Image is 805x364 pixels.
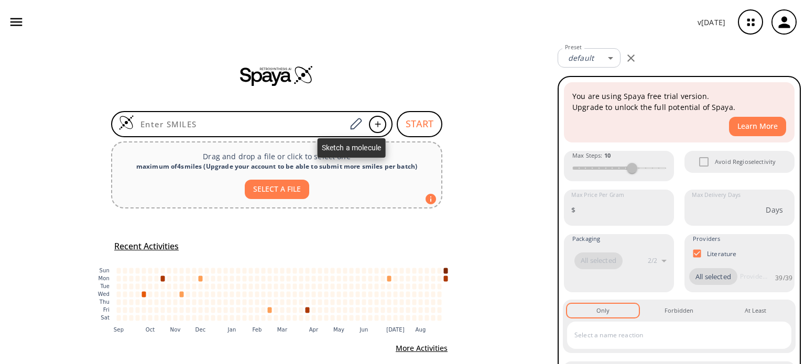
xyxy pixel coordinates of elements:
[648,256,657,265] p: 2 / 2
[240,65,313,86] img: Spaya logo
[110,238,183,255] button: Recent Activities
[572,91,786,113] p: You are using Spaya free trial version. Upgrade to unlock the full potential of Spaya.
[692,191,741,199] label: Max Delivery Days
[745,306,766,315] div: At Least
[117,268,448,321] g: cell
[121,162,433,171] div: maximum of 4 smiles ( Upgrade your account to be able to submit more smiles per batch )
[386,327,405,333] text: [DATE]
[596,306,610,315] div: Only
[101,315,110,321] text: Sat
[359,327,368,333] text: Jun
[170,327,181,333] text: Nov
[571,204,575,215] p: $
[729,117,786,136] button: Learn More
[100,283,110,289] text: Tue
[720,304,791,317] button: At Least
[567,304,639,317] button: Only
[98,291,110,297] text: Wed
[277,327,288,333] text: Mar
[775,273,792,282] p: 39 / 39
[333,327,344,333] text: May
[114,327,426,333] g: x-axis tick label
[665,306,693,315] div: Forbidden
[121,151,433,162] p: Drag and drop a file or click to select one
[715,157,776,167] span: Avoid Regioselectivity
[134,119,346,129] input: Enter SMILES
[146,327,155,333] text: Oct
[195,327,206,333] text: Dec
[572,327,771,344] input: Select a name reaction
[227,327,236,333] text: Jan
[98,268,110,321] g: y-axis tick label
[391,339,452,358] button: More Activities
[568,53,594,63] em: default
[571,191,624,199] label: Max Price Per Gram
[689,272,737,282] span: All selected
[572,234,600,244] span: Packaging
[698,17,725,28] p: v [DATE]
[766,204,783,215] p: Days
[103,307,110,313] text: Fri
[114,327,124,333] text: Sep
[318,138,386,158] div: Sketch a molecule
[737,268,770,285] input: Provider name
[100,268,110,273] text: Sun
[574,256,623,266] span: All selected
[643,304,715,317] button: Forbidden
[309,327,319,333] text: Apr
[416,327,426,333] text: Aug
[397,111,442,137] button: START
[565,43,582,51] label: Preset
[693,234,720,244] span: Providers
[252,327,262,333] text: Feb
[118,115,134,130] img: Logo Spaya
[114,241,179,252] h5: Recent Activities
[245,180,309,199] button: SELECT A FILE
[707,249,737,258] p: Literature
[604,151,611,159] strong: 10
[99,299,110,305] text: Thu
[572,151,611,160] span: Max Steps :
[98,275,110,281] text: Mon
